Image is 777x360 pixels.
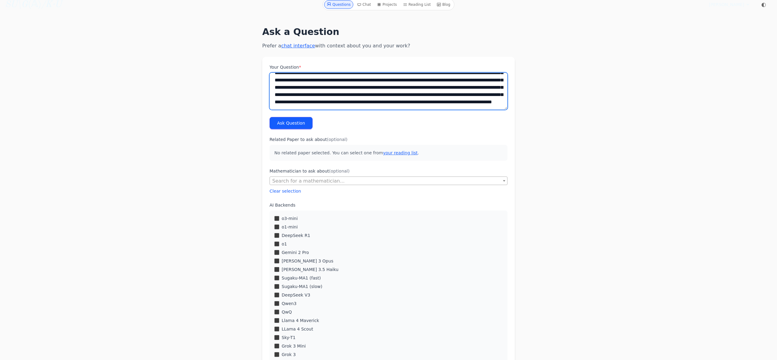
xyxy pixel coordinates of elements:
label: [PERSON_NAME] 3 Opus [282,258,333,264]
a: your reading list [383,150,418,155]
p: Prefer a with context about you and your work? [262,42,515,50]
span: Search for a mathematician... [272,178,344,184]
label: Gemini 2 Pro [282,249,309,255]
button: Clear selection [270,188,301,194]
label: Sugaku-MA1 (slow) [282,283,322,290]
label: DeepSeek R1 [282,232,310,238]
label: o1-mini [282,224,298,230]
p: No related paper selected. You can select one from . [270,145,507,161]
button: Ask Question [270,117,313,129]
h1: Ask a Question [262,26,515,37]
label: Your Question [270,64,507,70]
label: AI Backends [270,202,507,208]
label: o1 [282,241,287,247]
label: Sugaku-MA1 (fast) [282,275,321,281]
a: Projects [375,0,399,9]
span: ◐ [761,2,766,7]
a: Blog [434,0,453,9]
summary: [PERSON_NAME] [709,2,750,8]
span: [PERSON_NAME] [709,2,744,8]
a: chat interface [281,43,315,49]
a: Chat [355,0,373,9]
a: Questions [324,0,353,9]
label: [PERSON_NAME] 3.5 Haiku [282,266,338,273]
label: Grok 3 [282,351,296,358]
label: QwQ [282,309,292,315]
span: (optional) [327,137,348,142]
label: LLama 4 Scout [282,326,313,332]
span: Search for a mathematician... [270,177,507,185]
label: DeepSeek V3 [282,292,310,298]
a: Reading List [401,0,433,9]
span: Search for a mathematician... [270,177,507,185]
label: Mathematician to ask about [270,168,507,174]
label: Sky-T1 [282,334,296,341]
label: Grok 3 Mini [282,343,306,349]
label: Llama 4 Maverick [282,317,319,324]
span: (optional) [329,169,350,173]
label: Related Paper to ask about [270,136,507,142]
label: o3-mini [282,215,298,221]
label: Qwen3 [282,300,297,307]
